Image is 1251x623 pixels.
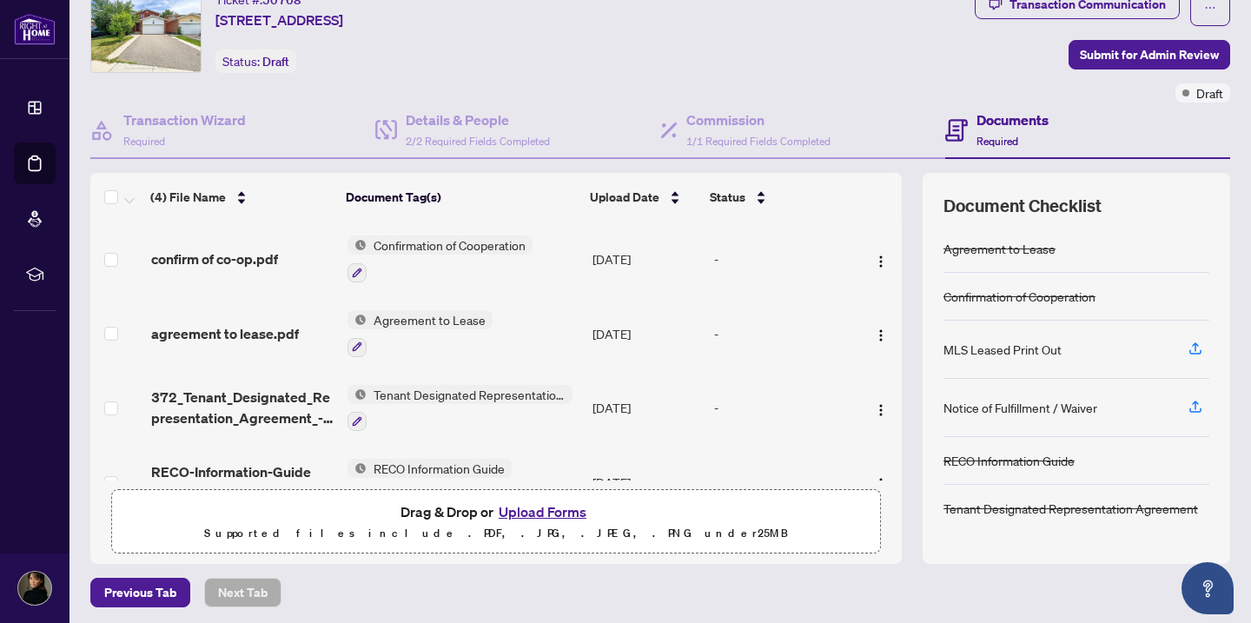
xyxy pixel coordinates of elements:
[943,239,1056,258] div: Agreement to Lease
[714,473,852,492] div: -
[347,385,367,404] img: Status Icon
[586,371,707,446] td: [DATE]
[976,135,1018,148] span: Required
[943,340,1062,359] div: MLS Leased Print Out
[151,323,299,344] span: agreement to lease.pdf
[943,194,1102,218] span: Document Checklist
[367,235,533,255] span: Confirmation of Cooperation
[14,13,56,45] img: logo
[123,135,165,148] span: Required
[215,50,296,73] div: Status:
[151,249,278,269] span: confirm of co-op.pdf
[1181,562,1234,614] button: Open asap
[943,398,1097,417] div: Notice of Fulfillment / Waiver
[1080,41,1219,69] span: Submit for Admin Review
[339,173,583,222] th: Document Tag(s)
[347,235,367,255] img: Status Icon
[1069,40,1230,70] button: Submit for Admin Review
[122,523,870,544] p: Supported files include .PDF, .JPG, .JPEG, .PNG under 25 MB
[406,135,550,148] span: 2/2 Required Fields Completed
[1196,83,1223,103] span: Draft
[867,245,895,273] button: Logo
[151,387,334,428] span: 372_Tenant_Designated_Representation_Agreement_-_PropTx-[PERSON_NAME] 3.pdf
[104,579,176,606] span: Previous Tab
[586,222,707,296] td: [DATE]
[347,459,367,478] img: Status Icon
[406,109,550,130] h4: Details & People
[943,287,1095,306] div: Confirmation of Cooperation
[714,398,852,417] div: -
[367,310,493,329] span: Agreement to Lease
[262,54,289,70] span: Draft
[112,490,880,554] span: Drag & Drop orUpload FormsSupported files include .PDF, .JPG, .JPEG, .PNG under25MB
[347,459,512,506] button: Status IconRECO Information Guide
[151,461,334,503] span: RECO-Information-Guide 4.pdf
[874,255,888,268] img: Logo
[714,324,852,343] div: -
[874,403,888,417] img: Logo
[204,578,281,607] button: Next Tab
[150,188,226,207] span: (4) File Name
[874,477,888,491] img: Logo
[367,459,512,478] span: RECO Information Guide
[710,188,745,207] span: Status
[874,328,888,342] img: Logo
[943,499,1198,518] div: Tenant Designated Representation Agreement
[590,188,659,207] span: Upload Date
[143,173,339,222] th: (4) File Name
[123,109,246,130] h4: Transaction Wizard
[714,249,852,268] div: -
[18,572,51,605] img: Profile Icon
[347,310,367,329] img: Status Icon
[686,135,831,148] span: 1/1 Required Fields Completed
[493,500,592,523] button: Upload Forms
[943,451,1075,470] div: RECO Information Guide
[586,296,707,371] td: [DATE]
[867,320,895,348] button: Logo
[90,578,190,607] button: Previous Tab
[367,385,573,404] span: Tenant Designated Representation Agreement
[400,500,592,523] span: Drag & Drop or
[347,385,573,432] button: Status IconTenant Designated Representation Agreement
[703,173,854,222] th: Status
[867,468,895,496] button: Logo
[347,235,533,282] button: Status IconConfirmation of Cooperation
[1204,2,1216,14] span: ellipsis
[976,109,1049,130] h4: Documents
[583,173,704,222] th: Upload Date
[686,109,831,130] h4: Commission
[586,445,707,520] td: [DATE]
[347,310,493,357] button: Status IconAgreement to Lease
[867,394,895,421] button: Logo
[215,10,343,30] span: [STREET_ADDRESS]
